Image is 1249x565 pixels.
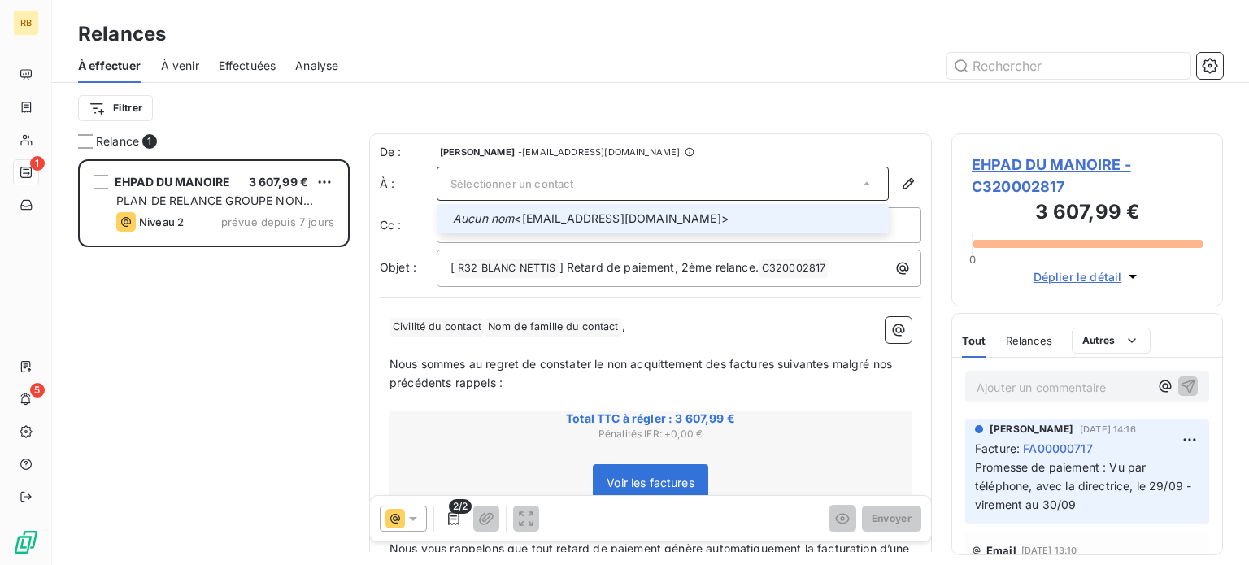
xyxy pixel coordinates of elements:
[78,58,141,74] span: À effectuer
[862,506,921,532] button: Envoyer
[440,147,515,157] span: [PERSON_NAME]
[380,260,416,274] span: Objet :
[759,259,829,278] span: C320002817
[142,134,157,149] span: 1
[78,20,166,49] h3: Relances
[221,215,334,228] span: prévue depuis 7 jours
[249,175,309,189] span: 3 607,99 €
[1023,440,1093,457] span: FA00000717
[392,427,909,441] span: Pénalités IFR : + 0,00 €
[450,177,573,190] span: Sélectionner un contact
[1194,510,1233,549] iframe: Intercom live chat
[13,529,39,555] img: Logo LeanPay
[96,133,139,150] span: Relance
[1029,267,1147,286] button: Déplier le détail
[161,58,199,74] span: À venir
[453,211,879,227] span: <[EMAIL_ADDRESS][DOMAIN_NAME]>
[30,383,45,398] span: 5
[380,144,437,160] span: De :
[622,319,625,332] span: ,
[969,253,976,266] span: 0
[1021,545,1077,555] span: [DATE] 13:10
[485,318,621,337] span: Nom de famille du contact
[962,334,986,347] span: Tout
[139,215,184,228] span: Niveau 2
[30,156,45,171] span: 1
[295,58,338,74] span: Analyse
[607,476,694,489] span: Voir les factures
[1034,268,1122,285] span: Déplier le détail
[13,10,39,36] div: RB
[78,159,350,565] div: grid
[219,58,276,74] span: Effectuées
[972,198,1203,230] h3: 3 607,99 €
[947,53,1190,79] input: Rechercher
[990,422,1073,437] span: [PERSON_NAME]
[518,147,680,157] span: - [EMAIL_ADDRESS][DOMAIN_NAME]
[389,357,895,389] span: Nous sommes au regret de constater le non acquittement des factures suivantes malgré nos précéden...
[455,259,558,278] span: R32 BLANC NETTIS
[380,176,437,192] label: À :
[986,544,1016,557] span: Email
[450,260,455,274] span: [
[559,260,759,274] span: ] Retard de paiement, 2ème relance.
[116,193,313,224] span: PLAN DE RELANCE GROUPE NON AUTOMATIQUE
[78,95,153,121] button: Filtrer
[972,154,1203,198] span: EHPAD DU MANOIRE - C320002817
[449,499,472,514] span: 2/2
[1072,328,1151,354] button: Autres
[975,440,1020,457] span: Facture :
[975,460,1195,511] span: Promesse de paiement : Vu par téléphone, avec la directrice, le 29/09 - virement au 30/09
[1080,424,1136,434] span: [DATE] 14:16
[380,217,437,233] label: Cc :
[1006,334,1052,347] span: Relances
[453,211,514,227] em: Aucun nom
[390,318,484,337] span: Civilité du contact
[392,411,909,427] span: Total TTC à régler : 3 607,99 €
[115,175,230,189] span: EHPAD DU MANOIRE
